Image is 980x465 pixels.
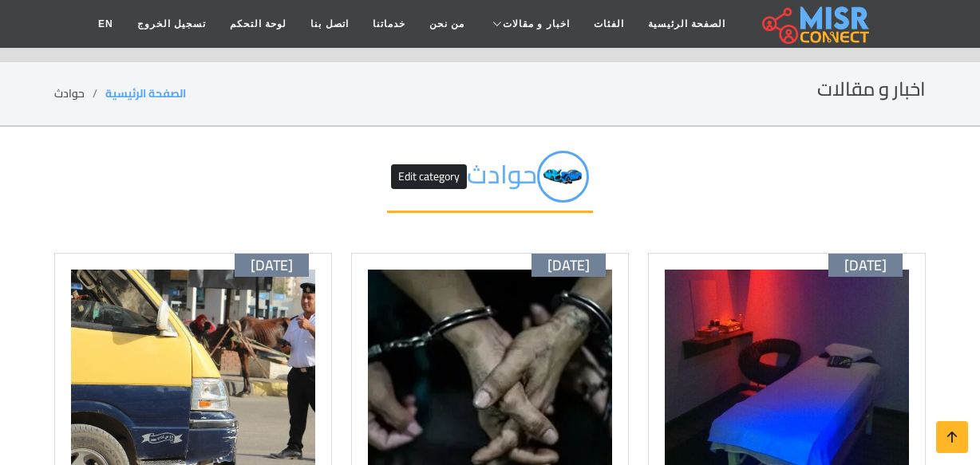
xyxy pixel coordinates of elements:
a: من نحن [417,9,476,39]
a: لوحة التحكم [218,9,298,39]
a: الصفحة الرئيسية [105,83,186,104]
span: [DATE] [251,257,293,274]
a: EN [86,9,125,39]
h2: اخبار و مقالات [817,78,926,101]
span: [DATE] [844,257,887,274]
li: حوادث [54,85,105,102]
a: الصفحة الرئيسية [636,9,737,39]
a: اخبار و مقالات [476,9,582,39]
a: اتصل بنا [298,9,360,39]
a: الفئات [582,9,636,39]
a: خدماتنا [361,9,417,39]
span: اخبار و مقالات [503,17,570,31]
img: main.misr_connect [762,4,869,44]
img: Yd71kplt0KeI6HnIgXNG.png [537,151,589,203]
h2: حوادث [387,151,593,213]
span: [DATE] [547,257,590,274]
button: Edit category [391,164,467,189]
a: تسجيل الخروج [125,9,218,39]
